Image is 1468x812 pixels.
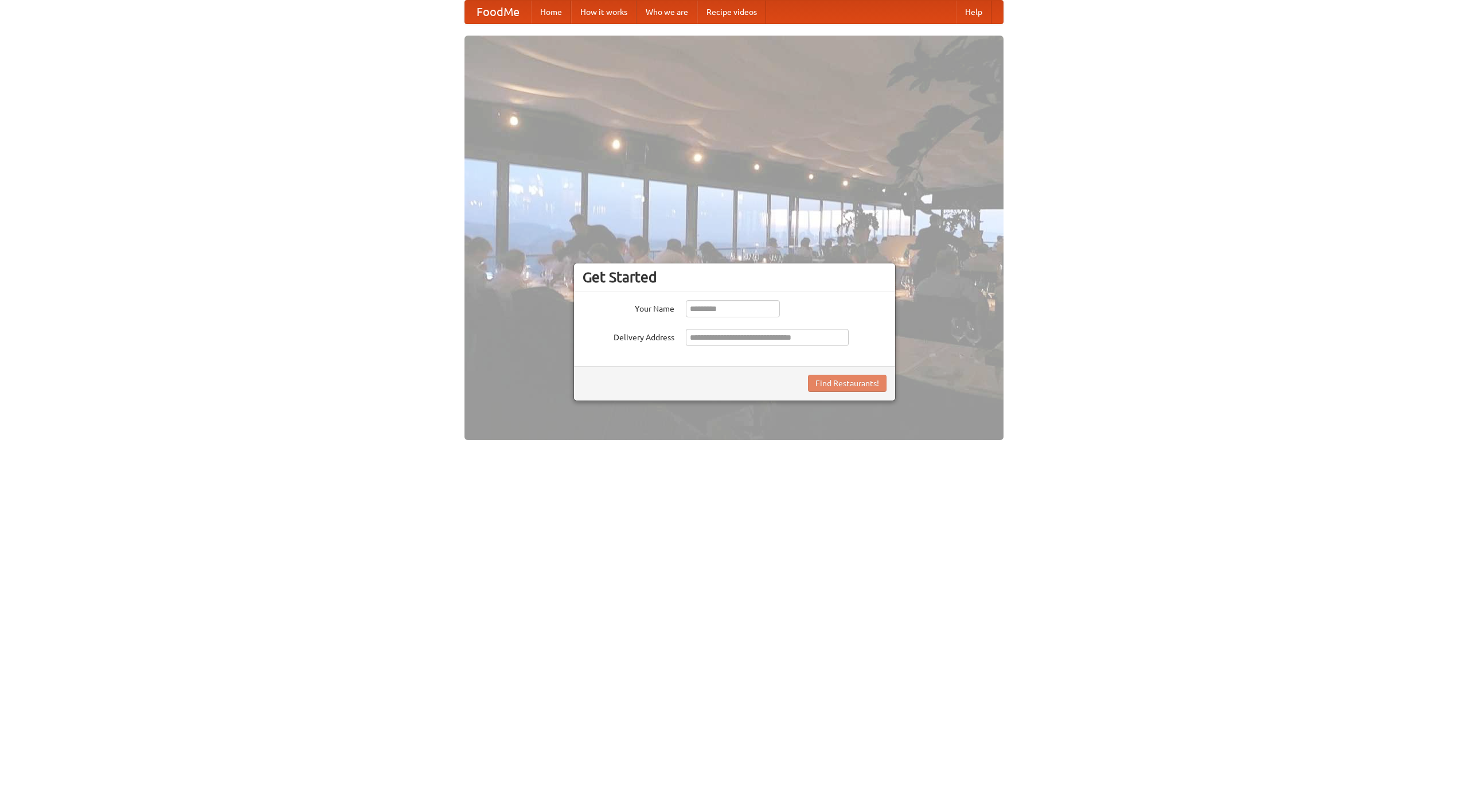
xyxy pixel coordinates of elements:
label: Delivery Address [583,329,674,343]
h3: Get Started [583,269,887,286]
a: Who we are [637,1,697,24]
button: Find Restaurants! [808,375,887,392]
a: Home [531,1,571,24]
a: Help [956,1,991,24]
label: Your Name [583,300,674,314]
a: FoodMe [465,1,531,24]
a: Recipe videos [697,1,766,24]
a: How it works [571,1,637,24]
